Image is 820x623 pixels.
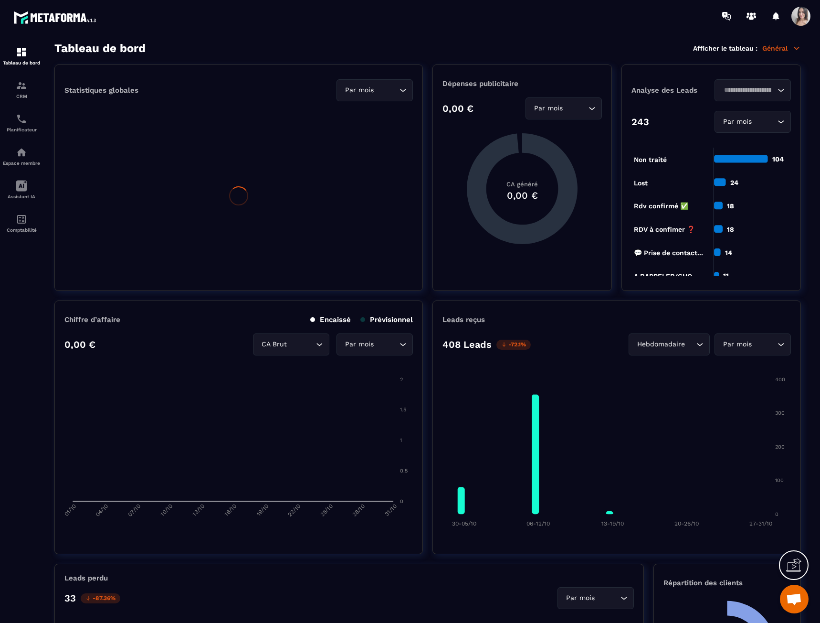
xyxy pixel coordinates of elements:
p: Tableau de bord [2,60,41,65]
span: CA Brut [259,339,289,350]
input: Search for option [687,339,694,350]
div: Search for option [253,333,329,355]
tspan: 20-26/10 [674,520,699,527]
tspan: 0.5 [400,468,408,474]
p: Prévisionnel [360,315,413,324]
tspan: RDV à confimer ❓ [634,226,695,234]
a: Assistant IA [2,173,41,206]
p: Comptabilité [2,227,41,233]
span: Par mois [343,85,376,96]
input: Search for option [376,339,397,350]
p: 243 [631,116,649,128]
tspan: 06-12/10 [526,520,550,527]
p: 33 [64,592,76,604]
p: Planificateur [2,127,41,132]
tspan: 22/10 [287,503,302,518]
p: Répartition des clients [663,579,791,587]
tspan: 13/10 [191,503,205,517]
p: CRM [2,94,41,99]
p: Encaissé [310,315,351,324]
tspan: 200 [775,444,785,450]
p: -87.36% [81,593,120,603]
tspan: 1 [400,437,402,443]
img: logo [13,9,99,26]
div: Search for option [715,79,791,101]
span: Par mois [343,339,376,350]
input: Search for option [376,85,397,96]
tspan: Non traité [634,156,667,163]
p: 408 Leads [442,339,492,350]
p: Dépenses publicitaire [442,79,602,88]
tspan: 1.5 [400,407,406,413]
img: accountant [16,214,27,225]
tspan: 100 [775,477,784,483]
a: automationsautomationsEspace membre [2,140,41,173]
tspan: 300 [775,410,785,416]
div: Search for option [629,333,710,355]
a: formationformationTableau de bord [2,39,41,73]
input: Search for option [754,339,775,350]
tspan: 28/10 [351,503,366,518]
p: Général [762,44,801,53]
tspan: 0 [775,511,778,517]
span: Par mois [564,593,597,603]
tspan: A RAPPELER/GHO... [634,272,698,280]
div: Search for option [526,97,602,119]
tspan: 30-05/10 [452,520,476,527]
p: Analyse des Leads [631,86,711,95]
p: Leads reçus [442,315,485,324]
div: Search for option [336,79,413,101]
tspan: 27-31/10 [749,520,772,527]
p: 0,00 € [442,103,473,114]
h3: Tableau de bord [54,42,146,55]
a: formationformationCRM [2,73,41,106]
div: Search for option [336,333,413,355]
input: Search for option [565,103,586,114]
div: Search for option [557,587,634,609]
tspan: 400 [775,376,785,383]
p: 0,00 € [64,339,95,350]
tspan: 13-19/10 [601,520,624,527]
img: formation [16,46,27,58]
span: Hebdomadaire [635,339,687,350]
input: Search for option [289,339,314,350]
tspan: 0 [400,498,403,505]
p: Leads perdu [64,574,108,582]
img: automations [16,147,27,158]
tspan: 19/10 [255,503,270,517]
span: Par mois [721,339,754,350]
tspan: 10/10 [159,503,173,517]
span: Par mois [721,117,754,127]
tspan: Rdv confirmé ✅ [634,202,689,210]
a: schedulerschedulerPlanificateur [2,106,41,140]
tspan: Lost [634,179,648,187]
p: Chiffre d’affaire [64,315,120,324]
img: formation [16,80,27,91]
tspan: 2 [400,376,403,383]
div: Search for option [715,111,791,133]
span: Par mois [532,103,565,114]
img: scheduler [16,113,27,125]
p: -72.1% [496,340,531,350]
div: Ouvrir le chat [780,585,809,613]
tspan: 31/10 [384,503,398,517]
p: Statistiques globales [64,86,138,95]
input: Search for option [597,593,618,603]
tspan: 25/10 [319,503,334,518]
input: Search for option [754,117,775,127]
a: accountantaccountantComptabilité [2,206,41,240]
p: Espace membre [2,161,41,166]
tspan: 💬 Prise de contact... [634,249,703,257]
input: Search for option [721,85,775,96]
div: Search for option [715,333,791,355]
p: Assistant IA [2,194,41,199]
tspan: 16/10 [223,503,238,517]
tspan: 07/10 [127,503,142,518]
p: Afficher le tableau : [693,44,757,52]
tspan: 04/10 [95,503,110,518]
tspan: 01/10 [63,503,77,517]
